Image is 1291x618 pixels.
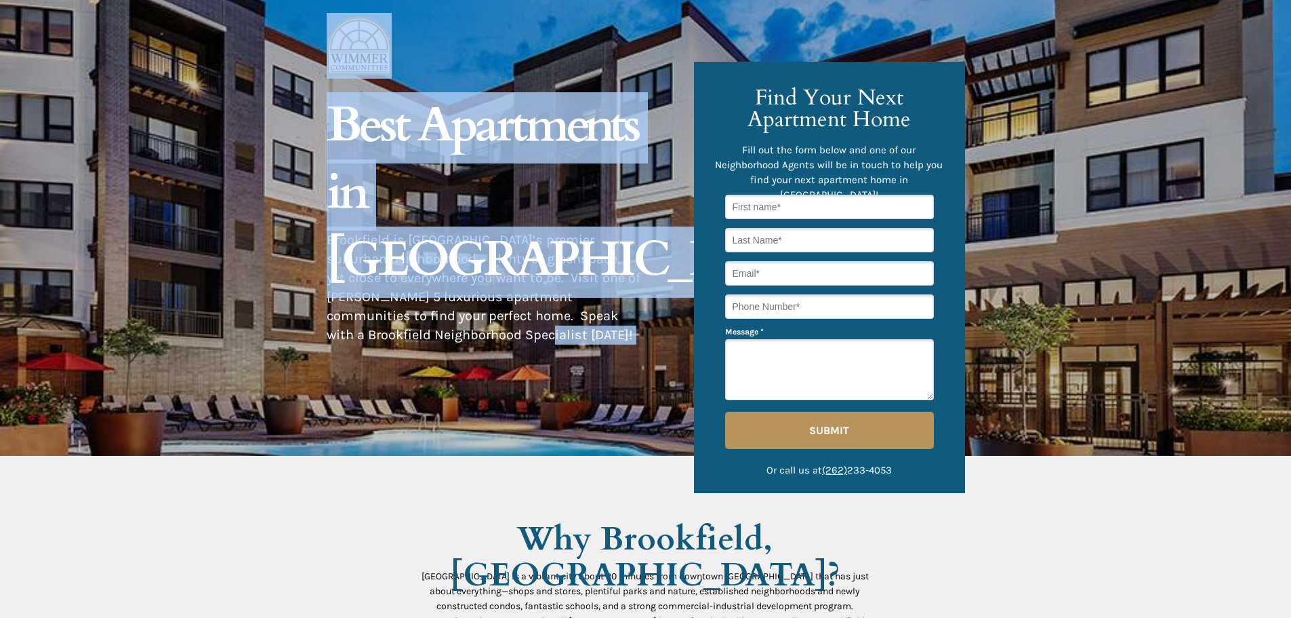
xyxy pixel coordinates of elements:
[725,228,934,252] input: Last Name*
[327,92,832,292] span: Best Apartments in [GEOGRAPHIC_DATA]
[725,327,764,336] span: Message *
[747,83,911,134] span: Find Your Next Apartment Home
[725,294,934,319] input: Phone Number*
[725,195,934,219] input: First name*
[725,412,934,449] button: SUBMIT
[766,464,892,476] span: Or call us at 233-4053
[725,424,934,437] span: SUBMIT
[715,144,943,201] span: Fill out the form below and one of our Neighborhood Agents will be in touch to help you find your...
[450,517,840,597] span: Why Brookfield, [GEOGRAPHIC_DATA]?
[725,261,934,286] input: Email*
[822,464,847,476] a: (262)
